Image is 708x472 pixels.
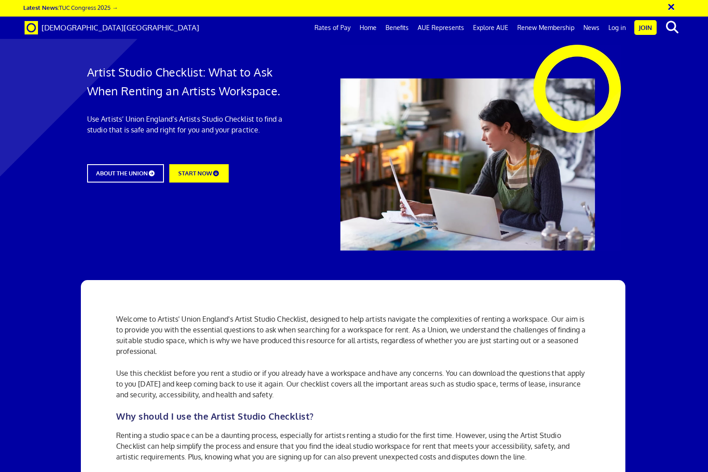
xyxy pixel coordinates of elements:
[87,114,302,135] p: Use Artists’ Union England’s Artists Studio Checklist to find a studio that is safe and right for...
[18,17,206,39] a: Brand [DEMOGRAPHIC_DATA][GEOGRAPHIC_DATA]
[310,17,355,39] a: Rates of Pay
[87,164,164,183] a: ABOUT THE UNION
[634,20,657,35] a: Join
[604,17,630,39] a: Log in
[116,430,590,462] p: Renting a studio space can be a daunting process, especially for artists renting a studio for the...
[87,63,302,100] h1: Artist Studio Checklist: What to Ask When Renting an Artists Workspace.
[23,4,59,11] strong: Latest News:
[169,164,228,183] a: START NOW
[116,368,590,400] p: Use this checklist before you rent a studio or if you already have a workspace and have any conce...
[23,4,118,11] a: Latest News:TUC Congress 2025 →
[42,23,199,32] span: [DEMOGRAPHIC_DATA][GEOGRAPHIC_DATA]
[469,17,513,39] a: Explore AUE
[658,18,686,37] button: search
[413,17,469,39] a: AUE Represents
[513,17,579,39] a: Renew Membership
[116,314,590,357] p: Welcome to Artists' Union England's Artist Studio Checklist, designed to help artists navigate th...
[579,17,604,39] a: News
[116,411,590,421] h2: Why should I use the Artist Studio Checklist?
[355,17,381,39] a: Home
[381,17,413,39] a: Benefits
